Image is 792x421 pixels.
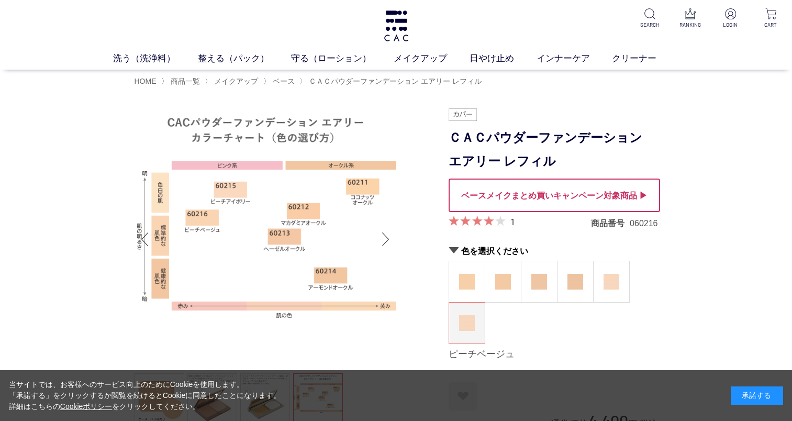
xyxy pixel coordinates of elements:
[511,216,514,227] a: 1
[758,8,784,29] a: CART
[604,274,619,290] img: ピーチアイボリー
[449,261,485,302] a: ココナッツオークル
[495,274,511,290] img: マカダミアオークル
[449,108,477,121] img: カバー
[449,261,485,303] dl: ココナッツオークル
[291,52,394,65] a: 守る（ローション）
[169,77,200,85] a: 商品一覧
[449,348,658,361] div: ピーチベージュ
[214,77,258,85] span: メイクアップ
[637,21,663,29] p: SEARCH
[718,8,743,29] a: LOGIN
[60,402,113,411] a: Cookieポリシー
[299,76,484,86] li: 〉
[205,76,261,86] li: 〉
[593,261,630,303] dl: ピーチアイボリー
[677,21,703,29] p: RANKING
[591,218,630,229] dt: 商品番号
[537,52,612,65] a: インナーケア
[485,261,521,302] a: マカダミアオークル
[470,52,537,65] a: 日やけ止め
[198,52,292,65] a: 整える（パック）
[459,274,475,290] img: ココナッツオークル
[557,261,593,302] a: アーモンドオークル
[273,77,295,85] span: ベース
[309,77,482,85] span: ＣＡＣパウダーファンデーション エアリー レフィル
[677,8,703,29] a: RANKING
[731,386,783,405] div: 承諾する
[375,218,396,260] div: Next slide
[637,8,663,29] a: SEARCH
[612,52,679,65] a: クリーナー
[459,315,475,331] img: ピーチベージュ
[9,379,281,412] div: 当サイトでは、お客様へのサービス向上のためにCookieを使用します。 「承諾する」をクリックするか閲覧を続けるとCookieに同意したことになります。 詳細はこちらの をクリックしてください。
[531,274,547,290] img: ヘーゼルオークル
[135,108,396,370] img: ＣＡＣパウダーファンデーション エアリー レフィル マカダミアオークル
[630,218,657,229] dd: 060216
[394,52,470,65] a: メイクアップ
[171,77,200,85] span: 商品一覧
[113,52,198,65] a: 洗う（洗浄料）
[758,21,784,29] p: CART
[521,261,557,303] dl: ヘーゼルオークル
[271,77,295,85] a: ベース
[567,274,583,290] img: アーモンドオークル
[557,261,594,303] dl: アーモンドオークル
[521,261,557,302] a: ヘーゼルオークル
[307,77,482,85] a: ＣＡＣパウダーファンデーション エアリー レフィル
[594,261,629,302] a: ピーチアイボリー
[449,302,485,344] dl: ピーチベージュ
[449,246,658,257] h2: 色を選択ください
[718,21,743,29] p: LOGIN
[135,77,157,85] a: HOME
[383,10,410,41] img: logo
[485,261,521,303] dl: マカダミアオークル
[161,76,203,86] li: 〉
[135,218,155,260] div: Previous slide
[212,77,258,85] a: メイクアップ
[263,76,297,86] li: 〉
[449,126,658,173] h1: ＣＡＣパウダーファンデーション エアリー レフィル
